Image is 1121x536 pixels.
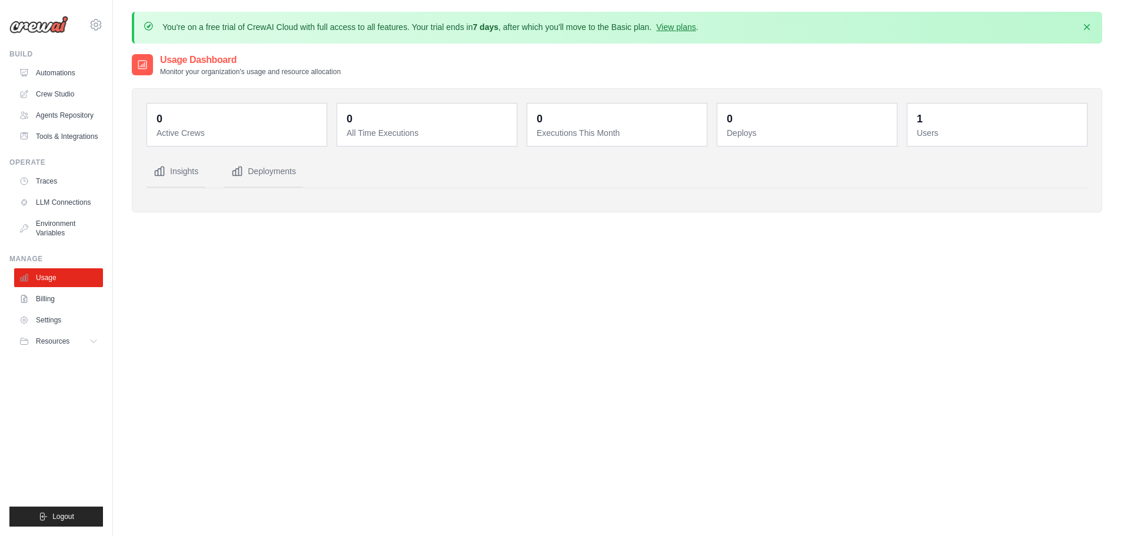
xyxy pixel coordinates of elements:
[14,332,103,351] button: Resources
[14,106,103,125] a: Agents Repository
[656,22,696,32] a: View plans
[160,67,341,76] p: Monitor your organization's usage and resource allocation
[147,156,1087,188] nav: Tabs
[14,172,103,191] a: Traces
[52,512,74,521] span: Logout
[14,85,103,104] a: Crew Studio
[14,311,103,329] a: Settings
[917,111,923,127] div: 1
[14,214,103,242] a: Environment Variables
[14,127,103,146] a: Tools & Integrations
[224,156,303,188] button: Deployments
[36,337,69,346] span: Resources
[9,16,68,34] img: Logo
[14,193,103,212] a: LLM Connections
[727,127,890,139] dt: Deploys
[157,127,320,139] dt: Active Crews
[347,127,510,139] dt: All Time Executions
[9,507,103,527] button: Logout
[537,127,700,139] dt: Executions This Month
[9,49,103,59] div: Build
[14,268,103,287] a: Usage
[473,22,498,32] strong: 7 days
[347,111,352,127] div: 0
[537,111,543,127] div: 0
[14,289,103,308] a: Billing
[147,156,205,188] button: Insights
[157,111,162,127] div: 0
[162,21,698,33] p: You're on a free trial of CrewAI Cloud with full access to all features. Your trial ends in , aft...
[14,64,103,82] a: Automations
[9,254,103,264] div: Manage
[160,53,341,67] h2: Usage Dashboard
[917,127,1080,139] dt: Users
[9,158,103,167] div: Operate
[727,111,733,127] div: 0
